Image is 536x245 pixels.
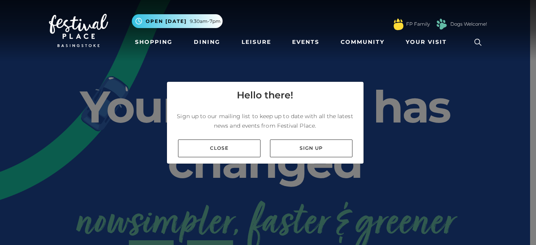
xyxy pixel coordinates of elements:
[49,14,108,47] img: Festival Place Logo
[238,35,274,49] a: Leisure
[146,18,187,25] span: Open [DATE]
[132,35,176,49] a: Shopping
[403,35,454,49] a: Your Visit
[406,38,447,46] span: Your Visit
[337,35,388,49] a: Community
[289,35,322,49] a: Events
[178,139,261,157] a: Close
[270,139,352,157] a: Sign up
[191,35,223,49] a: Dining
[190,18,221,25] span: 9.30am-7pm
[132,14,223,28] button: Open [DATE] 9.30am-7pm
[450,21,487,28] a: Dogs Welcome!
[406,21,430,28] a: FP Family
[237,88,293,102] h4: Hello there!
[173,111,357,130] p: Sign up to our mailing list to keep up to date with all the latest news and events from Festival ...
